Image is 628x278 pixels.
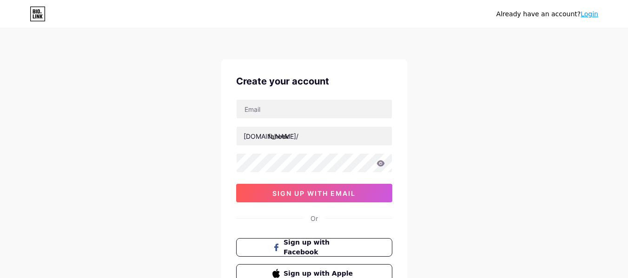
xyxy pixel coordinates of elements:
[236,238,392,257] button: Sign up with Facebook
[237,100,392,118] input: Email
[236,74,392,88] div: Create your account
[244,131,298,141] div: [DOMAIN_NAME]/
[581,10,598,18] a: Login
[237,127,392,145] input: username
[284,238,356,257] span: Sign up with Facebook
[236,184,392,202] button: sign up with email
[496,9,598,19] div: Already have an account?
[272,189,356,197] span: sign up with email
[311,213,318,223] div: Or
